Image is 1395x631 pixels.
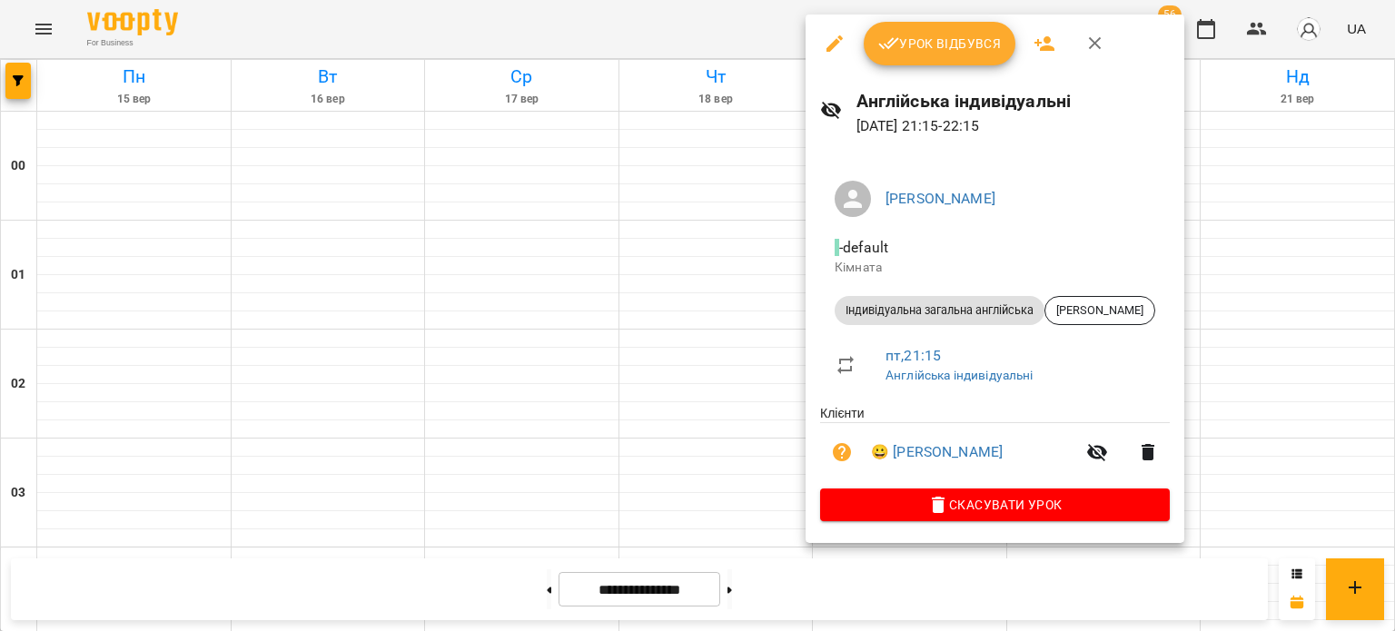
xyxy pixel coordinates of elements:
span: Урок відбувся [878,33,1002,54]
a: Англійська індивідуальні [885,368,1034,382]
p: [DATE] 21:15 - 22:15 [856,115,1170,137]
button: Урок відбувся [864,22,1016,65]
ul: Клієнти [820,404,1170,488]
a: 😀 [PERSON_NAME] [871,441,1003,463]
h6: Англійська індивідуальні [856,87,1170,115]
span: - default [835,239,892,256]
a: [PERSON_NAME] [885,190,995,207]
span: Індивідуальна загальна англійська [835,302,1044,319]
span: Скасувати Урок [835,494,1155,516]
span: [PERSON_NAME] [1045,302,1154,319]
div: [PERSON_NAME] [1044,296,1155,325]
button: Візит ще не сплачено. Додати оплату? [820,430,864,474]
button: Скасувати Урок [820,488,1170,521]
p: Кімната [835,259,1155,277]
a: пт , 21:15 [885,347,941,364]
